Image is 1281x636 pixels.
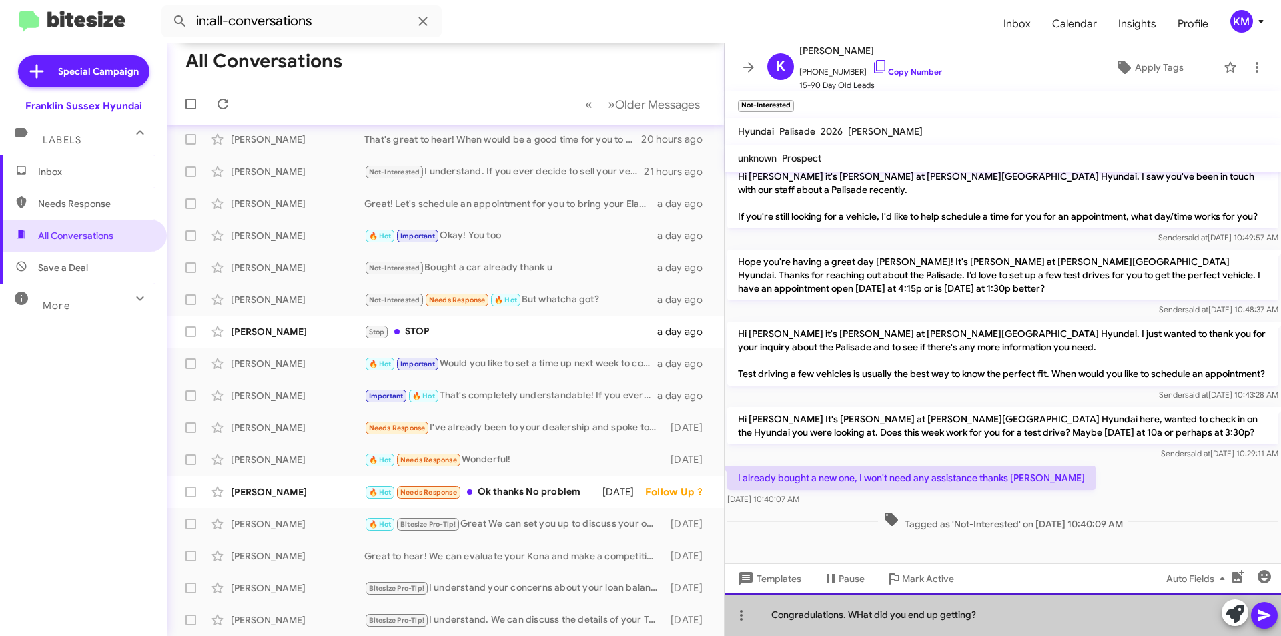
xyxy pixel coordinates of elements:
[364,485,602,500] div: Ok thanks No problem
[1159,304,1278,314] span: Sender [DATE] 10:48:37 AM
[664,453,713,466] div: [DATE]
[725,593,1281,636] div: Congradulations. WHat did you end up getting?
[1185,390,1208,400] span: said at
[727,466,1096,490] p: I already bought a new one, I won't need any assistance thanks [PERSON_NAME]
[738,125,774,137] span: Hyundai
[231,261,364,274] div: [PERSON_NAME]
[1219,10,1266,33] button: KM
[615,97,700,112] span: Older Messages
[875,567,965,591] button: Mark Active
[727,407,1278,444] p: Hi [PERSON_NAME] It's [PERSON_NAME] at [PERSON_NAME][GEOGRAPHIC_DATA] Hyundai here, wanted to che...
[369,392,404,400] span: Important
[364,549,664,563] div: Great to hear! We can evaluate your Kona and make a competitive offer. Let’s schedule a time for ...
[364,228,657,244] div: Okay! You too
[657,293,713,306] div: a day ago
[839,567,865,591] span: Pause
[821,125,843,137] span: 2026
[657,197,713,210] div: a day ago
[657,389,713,402] div: a day ago
[369,296,420,304] span: Not-Interested
[231,133,364,146] div: [PERSON_NAME]
[231,613,364,627] div: [PERSON_NAME]
[400,360,435,368] span: Important
[1041,5,1108,43] a: Calendar
[231,165,364,178] div: [PERSON_NAME]
[364,452,664,468] div: Wonderful!
[364,292,657,308] div: But whatcha got?
[848,125,923,137] span: [PERSON_NAME]
[185,51,342,72] h1: All Conversations
[812,567,875,591] button: Pause
[364,420,664,436] div: I've already been to your dealership and spoke to [PERSON_NAME]
[602,485,645,499] div: [DATE]
[231,517,364,531] div: [PERSON_NAME]
[725,567,812,591] button: Templates
[664,549,713,563] div: [DATE]
[369,616,424,625] span: Bitesize Pro-Tip!
[369,232,392,240] span: 🔥 Hot
[369,360,392,368] span: 🔥 Hot
[161,5,442,37] input: Search
[1156,567,1241,591] button: Auto Fields
[364,356,657,372] div: Would you like to set a time up next week to come check it out. After the 13th since thats when i...
[1230,10,1253,33] div: KM
[664,517,713,531] div: [DATE]
[38,197,151,210] span: Needs Response
[364,164,644,180] div: I understand. If you ever decide to sell your vehicle or need assistance in the future, feel free...
[1184,232,1208,242] span: said at
[400,520,456,529] span: Bitesize Pro-Tip!
[1161,448,1278,458] span: Sender [DATE] 10:29:11 AM
[1080,55,1217,79] button: Apply Tags
[1167,5,1219,43] a: Profile
[779,125,815,137] span: Palisade
[1187,448,1210,458] span: said at
[364,197,657,210] div: Great! Let's schedule an appointment for you to bring your Elantra in and discuss the details. Wh...
[776,56,785,77] span: K
[727,250,1278,300] p: Hope you're having a great day [PERSON_NAME]! It's [PERSON_NAME] at [PERSON_NAME][GEOGRAPHIC_DATA...
[1108,5,1167,43] a: Insights
[231,229,364,242] div: [PERSON_NAME]
[1159,390,1278,400] span: Sender [DATE] 10:43:28 AM
[577,91,600,118] button: Previous
[364,260,657,276] div: Bought a car already thank u
[38,165,151,178] span: Inbox
[231,389,364,402] div: [PERSON_NAME]
[231,325,364,338] div: [PERSON_NAME]
[727,494,799,504] span: [DATE] 10:40:07 AM
[902,567,954,591] span: Mark Active
[608,96,615,113] span: »
[993,5,1041,43] a: Inbox
[782,152,821,164] span: Prospect
[657,357,713,370] div: a day ago
[231,581,364,595] div: [PERSON_NAME]
[494,296,517,304] span: 🔥 Hot
[645,485,713,499] div: Follow Up ?
[18,55,149,87] a: Special Campaign
[600,91,708,118] button: Next
[429,296,486,304] span: Needs Response
[799,79,942,92] span: 15-90 Day Old Leads
[38,261,88,274] span: Save a Deal
[364,388,657,404] div: That's completely understandable! If you ever reconsider or want to chat in the future, feel free...
[799,43,942,59] span: [PERSON_NAME]
[578,91,708,118] nav: Page navigation example
[400,232,435,240] span: Important
[657,229,713,242] div: a day ago
[369,328,385,336] span: Stop
[58,65,139,78] span: Special Campaign
[369,488,392,497] span: 🔥 Hot
[364,324,657,340] div: STOP
[364,133,641,146] div: That's great to hear! When would be a good time for you to come by and discuss the sale of your T...
[43,134,81,146] span: Labels
[369,264,420,272] span: Not-Interested
[369,584,424,593] span: Bitesize Pro-Tip!
[664,581,713,595] div: [DATE]
[1185,304,1208,314] span: said at
[412,392,435,400] span: 🔥 Hot
[1135,55,1184,79] span: Apply Tags
[231,421,364,434] div: [PERSON_NAME]
[231,293,364,306] div: [PERSON_NAME]
[872,67,942,77] a: Copy Number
